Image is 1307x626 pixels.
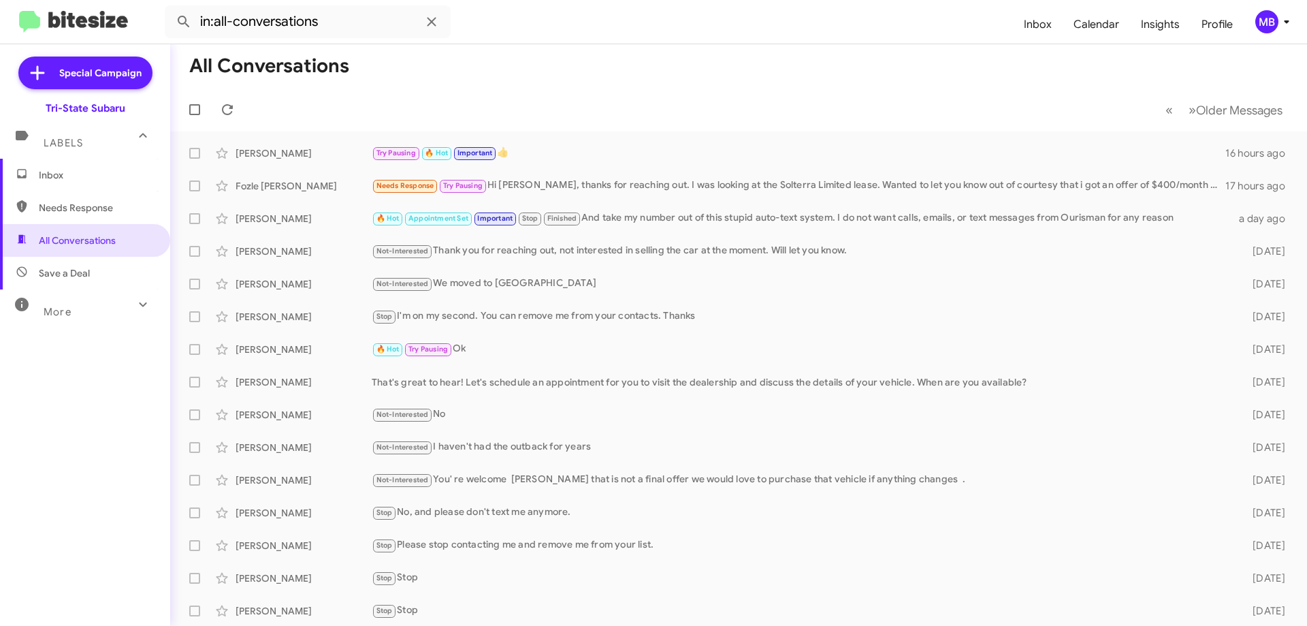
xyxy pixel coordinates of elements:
span: 🔥 Hot [425,148,448,157]
span: 🔥 Hot [376,345,400,354]
div: No [372,407,1231,422]
a: Special Campaign [18,57,152,89]
div: You' re welcome [PERSON_NAME] that is not a final offer we would love to purchase that vehicle if... [372,472,1231,488]
nav: Page navigation example [1158,96,1291,124]
div: [DATE] [1231,506,1296,520]
input: Search [165,5,451,38]
div: Ok [372,341,1231,357]
span: Stop [376,606,393,615]
span: Appointment Set [408,214,468,223]
span: Important [477,214,513,223]
div: [PERSON_NAME] [236,212,372,225]
div: [DATE] [1231,375,1296,389]
span: Not-Interested [376,410,429,419]
div: I'm on my second. You can remove me from your contacts. Thanks [372,309,1231,324]
a: Inbox [1013,5,1063,44]
span: Needs Response [376,181,434,190]
div: Hi [PERSON_NAME], thanks for reaching out. I was looking at the Solterra Limited lease. Wanted to... [372,178,1225,193]
div: [PERSON_NAME] [236,473,372,487]
span: Needs Response [39,201,155,215]
a: Insights [1130,5,1191,44]
span: Stop [522,214,538,223]
span: Older Messages [1196,103,1282,118]
div: 17 hours ago [1225,179,1296,193]
div: [DATE] [1231,604,1296,618]
div: [PERSON_NAME] [236,408,372,422]
div: [DATE] [1231,310,1296,324]
span: » [1189,101,1196,119]
span: All Conversations [39,234,116,247]
div: [PERSON_NAME] [236,604,372,618]
span: Labels [44,137,83,149]
div: [PERSON_NAME] [236,146,372,160]
div: No, and please don't text me anymore. [372,505,1231,520]
div: [DATE] [1231,441,1296,454]
div: We moved to [GEOGRAPHIC_DATA] [372,276,1231,292]
button: Previous [1157,96,1181,124]
div: 👍 [372,145,1225,161]
span: Not-Interested [376,475,429,484]
div: [DATE] [1231,343,1296,356]
div: Tri-State Subaru [46,101,125,115]
span: Not-Interested [376,279,429,288]
div: [PERSON_NAME] [236,572,372,585]
div: Stop [372,570,1231,586]
span: Try Pausing [408,345,448,354]
div: Stop [372,603,1231,619]
div: [PERSON_NAME] [236,245,372,258]
span: Stop [376,508,393,517]
a: Profile [1191,5,1244,44]
span: Finished [547,214,577,223]
div: a day ago [1231,212,1296,225]
div: [PERSON_NAME] [236,506,372,520]
span: More [44,306,71,318]
span: « [1165,101,1173,119]
div: MB [1255,10,1278,33]
span: Stop [376,541,393,550]
div: Please stop contacting me and remove me from your list. [372,537,1231,553]
span: Stop [376,574,393,582]
span: Not-Interested [376,443,429,452]
div: [DATE] [1231,539,1296,552]
div: [DATE] [1231,572,1296,585]
div: Fozle [PERSON_NAME] [236,179,372,193]
span: Not-Interested [376,247,429,255]
h1: All Conversations [189,55,349,77]
div: [PERSON_NAME] [236,343,372,356]
div: [PERSON_NAME] [236,277,372,291]
span: Try Pausing [376,148,416,157]
span: Stop [376,312,393,321]
span: Important [457,148,493,157]
span: Special Campaign [59,66,142,80]
div: And take my number out of this stupid auto-text system. I do not want calls, emails, or text mess... [372,210,1231,226]
span: Inbox [39,168,155,182]
div: [PERSON_NAME] [236,375,372,389]
div: [DATE] [1231,473,1296,487]
span: 🔥 Hot [376,214,400,223]
button: Next [1180,96,1291,124]
div: Thank you for reaching out, not interested in selling the car at the moment. Will let you know. [372,243,1231,259]
span: Save a Deal [39,266,90,280]
div: I haven't had the outback for years [372,439,1231,455]
span: Try Pausing [443,181,483,190]
div: 16 hours ago [1225,146,1296,160]
a: Calendar [1063,5,1130,44]
div: [PERSON_NAME] [236,310,372,324]
div: [DATE] [1231,408,1296,422]
div: [PERSON_NAME] [236,539,372,552]
div: That's great to hear! Let's schedule an appointment for you to visit the dealership and discuss t... [372,375,1231,389]
button: MB [1244,10,1292,33]
div: [DATE] [1231,277,1296,291]
div: [PERSON_NAME] [236,441,372,454]
div: [DATE] [1231,245,1296,258]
